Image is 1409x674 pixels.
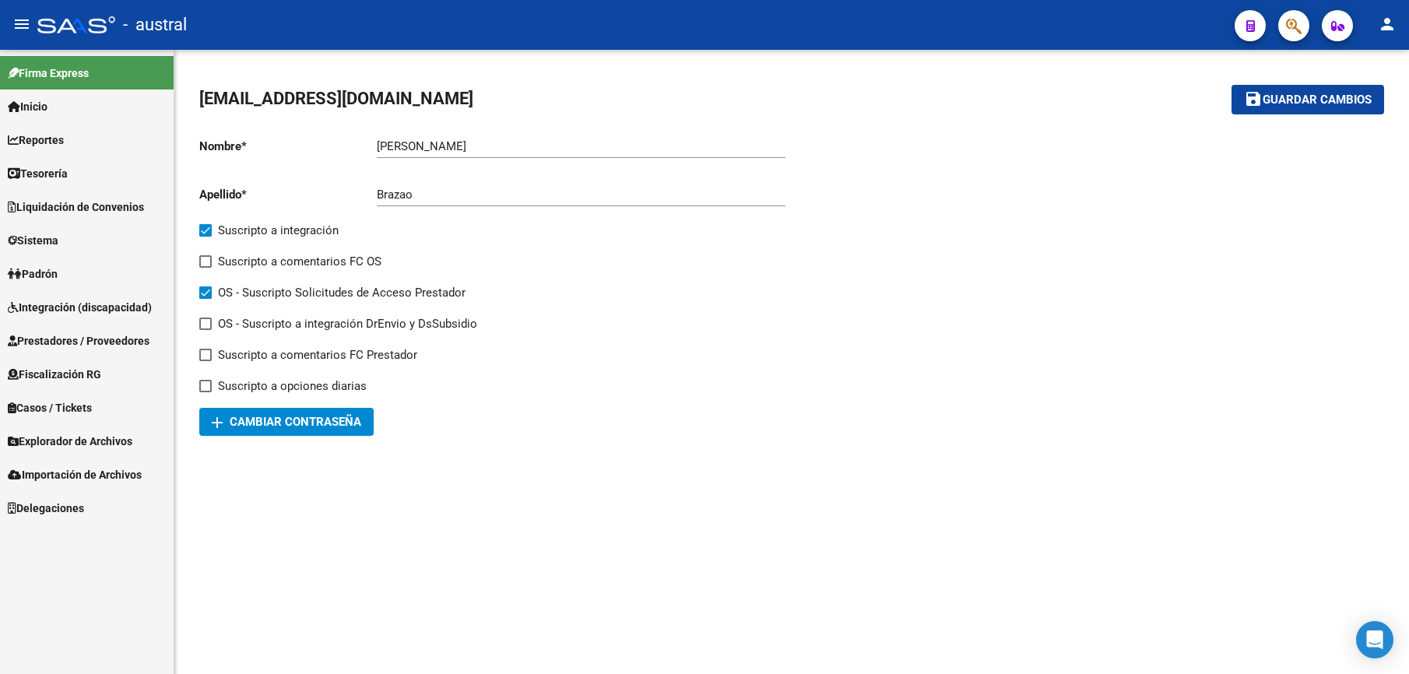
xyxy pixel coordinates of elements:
span: Delegaciones [8,500,84,517]
span: Padrón [8,265,58,283]
div: Open Intercom Messenger [1356,621,1393,658]
mat-icon: add [208,413,227,432]
button: Guardar cambios [1232,85,1384,114]
mat-icon: menu [12,15,31,33]
span: Reportes [8,132,64,149]
span: Casos / Tickets [8,399,92,416]
p: Nombre [199,138,377,155]
button: Cambiar Contraseña [199,408,374,436]
span: Sistema [8,232,58,249]
span: Guardar cambios [1263,93,1372,107]
span: Fiscalización RG [8,366,101,383]
span: Cambiar Contraseña [212,415,361,429]
span: Suscripto a opciones diarias [218,377,367,395]
span: Explorador de Archivos [8,433,132,450]
span: Suscripto a integración [218,221,339,240]
mat-icon: person [1378,15,1397,33]
span: Inicio [8,98,47,115]
span: - austral [123,8,187,42]
p: Apellido [199,186,377,203]
span: Integración (discapacidad) [8,299,152,316]
span: Tesorería [8,165,68,182]
span: Liquidación de Convenios [8,198,144,216]
mat-icon: save [1244,90,1263,108]
span: Suscripto a comentarios FC Prestador [218,346,417,364]
span: Suscripto a comentarios FC OS [218,252,381,271]
span: Firma Express [8,65,89,82]
span: OS - Suscripto Solicitudes de Acceso Prestador [218,283,466,302]
span: Prestadores / Proveedores [8,332,149,349]
span: Importación de Archivos [8,466,142,483]
span: [EMAIL_ADDRESS][DOMAIN_NAME] [199,89,473,108]
span: OS - Suscripto a integración DrEnvio y DsSubsidio [218,314,477,333]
